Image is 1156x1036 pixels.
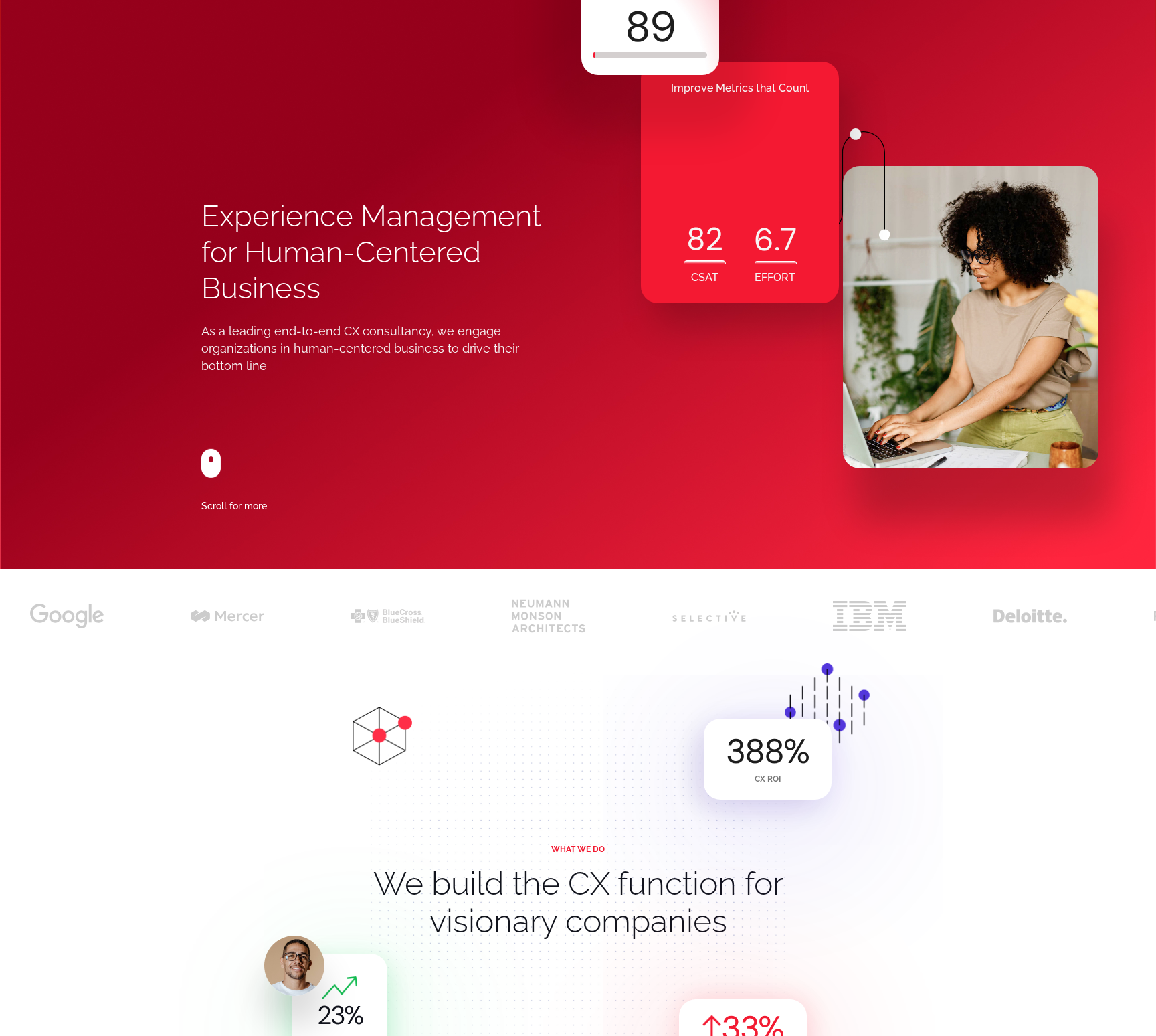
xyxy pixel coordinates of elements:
[551,845,605,854] div: WHAT WE DO
[833,601,906,630] img: cx for ibm logo
[691,264,718,291] div: CSAT
[726,729,783,774] code: 388
[726,734,809,768] div: %
[755,218,797,261] div: .
[993,609,1067,623] img: cx for deloitte
[201,497,267,515] div: Scroll for more
[201,198,579,307] h1: Experience Management for Human-Centered Business
[755,264,795,291] div: EFFORT
[191,610,264,622] img: cx for mercer black logo
[672,610,746,622] img: cx for selective insurance logo
[351,609,425,623] img: cx for bcbs
[30,604,104,628] img: cx for google black logo
[684,218,726,260] div: 82
[625,6,676,49] div: 89
[641,75,839,102] div: Improve Metrics that Count
[780,218,797,261] code: 7
[754,218,774,261] code: 6
[755,774,781,784] div: CX ROI
[367,865,789,940] h2: We build the CX function for visionary companies
[512,599,585,633] img: cx for neumann monson architects black logo
[317,1003,363,1029] div: %
[317,999,344,1032] code: 23
[201,323,547,375] div: As a leading end-to-end CX consultancy, we engage organizations in human-centered business to dri...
